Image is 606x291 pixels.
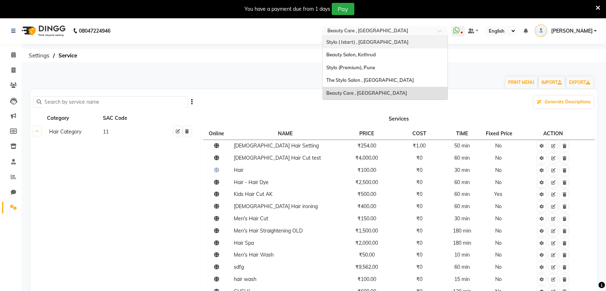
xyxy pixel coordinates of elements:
[358,191,376,197] span: ₹500.00
[535,24,547,37] img: Omkar
[232,127,339,140] th: NAME
[234,191,273,197] span: Kids Hair Cut AK
[534,96,593,108] button: Generate Descriptions
[454,155,470,161] span: 60 min
[444,127,480,140] th: TIME
[495,240,502,246] span: No
[416,276,422,282] span: ₹0
[102,127,155,136] div: 11
[495,276,502,282] span: No
[234,227,303,234] span: Men's Hair Straightening OLD
[200,112,597,125] th: Services
[322,36,448,100] ng-dropdown-panel: Options list
[416,227,422,234] span: ₹0
[454,203,470,210] span: 60 min
[55,49,81,62] span: Service
[454,142,470,149] span: 50 min
[539,76,565,89] a: IMPORT
[394,127,444,140] th: COST
[358,276,376,282] span: ₹100.00
[416,179,422,186] span: ₹0
[453,240,471,246] span: 180 min
[332,3,354,15] button: Pay
[520,127,587,140] th: ACTION
[42,97,185,108] input: Search by service name
[480,127,520,140] th: Fixed Price
[25,49,53,62] span: Settings
[416,252,422,258] span: ₹0
[326,90,407,96] span: Beauty Care , [GEOGRAPHIC_DATA]
[234,264,244,270] span: sdfg
[326,77,414,83] span: The Stylo Salon , [GEOGRAPHIC_DATA]
[234,215,268,222] span: Men's Hair Cut
[494,191,502,197] span: Yes
[505,76,537,89] button: PRINT MENU
[234,155,321,161] span: [DEMOGRAPHIC_DATA] Hair Cut test
[416,215,422,222] span: ₹0
[339,127,394,140] th: PRICE
[453,227,471,234] span: 180 min
[358,203,376,210] span: ₹400.00
[358,142,376,149] span: ₹254.00
[454,167,470,173] span: 30 min
[46,114,99,123] div: Category
[46,127,99,136] div: Hair Category
[234,240,254,246] span: Hair Spa
[234,203,318,210] span: [DEMOGRAPHIC_DATA] Hair ironing
[234,252,274,258] span: Men's Hair Wash
[245,5,330,13] div: You have a payment due from 1 days
[355,240,378,246] span: ₹2,000.00
[102,114,155,123] div: SAC Code
[454,179,470,186] span: 60 min
[495,264,502,270] span: No
[326,65,375,70] span: Stylo (Premium), Pune
[413,142,426,149] span: ₹1.00
[234,276,256,282] span: hair wash
[355,264,378,270] span: ₹9,562.00
[495,179,502,186] span: No
[454,215,470,222] span: 30 min
[358,167,376,173] span: ₹100.00
[416,191,422,197] span: ₹0
[359,252,375,258] span: ₹50.00
[495,142,502,149] span: No
[355,179,378,186] span: ₹2,500.00
[234,142,319,149] span: [DEMOGRAPHIC_DATA] Hair Setting
[454,276,470,282] span: 15 min
[203,127,232,140] th: Online
[18,21,67,41] img: logo
[454,252,470,258] span: 10 min
[234,179,269,186] span: Hair - Hair Dye
[416,167,422,173] span: ₹0
[355,227,378,234] span: ₹1,500.00
[79,21,110,41] b: 08047224946
[326,39,408,45] span: Stylo ( Istart) , [GEOGRAPHIC_DATA]
[416,240,422,246] span: ₹0
[495,203,502,210] span: No
[495,215,502,222] span: No
[495,227,502,234] span: No
[495,252,502,258] span: No
[551,27,592,35] span: [PERSON_NAME]
[495,155,502,161] span: No
[416,264,422,270] span: ₹0
[454,191,470,197] span: 60 min
[234,167,243,173] span: Hair
[495,167,502,173] span: No
[358,215,376,222] span: ₹150.00
[566,76,593,89] a: EXPORT
[416,203,422,210] span: ₹0
[326,52,376,57] span: Beauty Salon, Kothrud
[545,99,591,104] span: Generate Descriptions
[454,264,470,270] span: 60 min
[416,155,422,161] span: ₹0
[355,155,378,161] span: ₹4,000.00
